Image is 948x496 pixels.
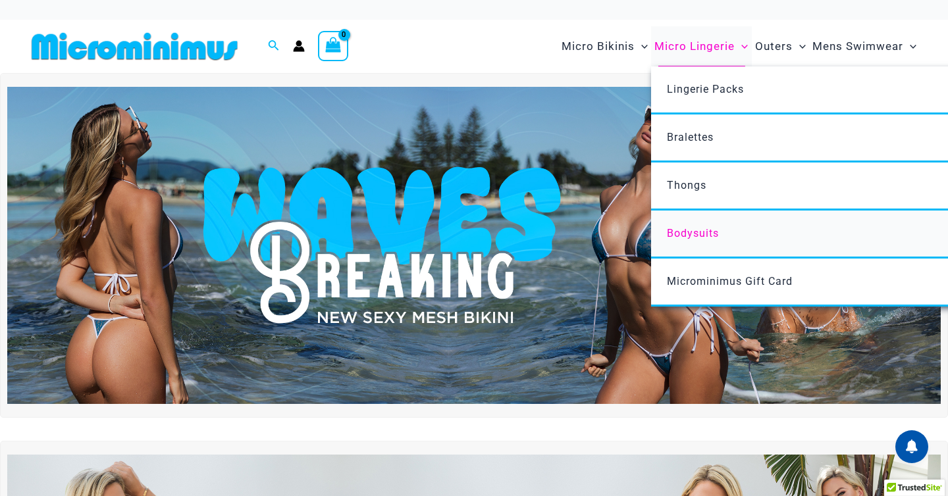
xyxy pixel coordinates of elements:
a: OutersMenu ToggleMenu Toggle [752,26,809,66]
span: Outers [755,30,793,63]
nav: Site Navigation [556,24,922,68]
a: Account icon link [293,40,305,52]
img: MM SHOP LOGO FLAT [26,32,243,61]
span: Thongs [667,179,706,191]
span: Bralettes [667,131,714,143]
span: Bodysuits [667,227,719,239]
span: Microminimus Gift Card [667,275,793,287]
a: Micro BikinisMenu ToggleMenu Toggle [558,26,651,66]
span: Micro Lingerie [654,30,735,63]
span: Menu Toggle [903,30,916,63]
span: Menu Toggle [635,30,648,63]
span: Micro Bikinis [562,30,635,63]
a: Micro LingerieMenu ToggleMenu Toggle [651,26,751,66]
span: Lingerie Packs [667,83,744,95]
a: Mens SwimwearMenu ToggleMenu Toggle [809,26,920,66]
span: Menu Toggle [793,30,806,63]
img: Waves Breaking Ocean Bikini Pack [7,87,941,404]
a: View Shopping Cart, empty [318,31,348,61]
a: Search icon link [268,38,280,55]
span: Mens Swimwear [812,30,903,63]
span: Menu Toggle [735,30,748,63]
